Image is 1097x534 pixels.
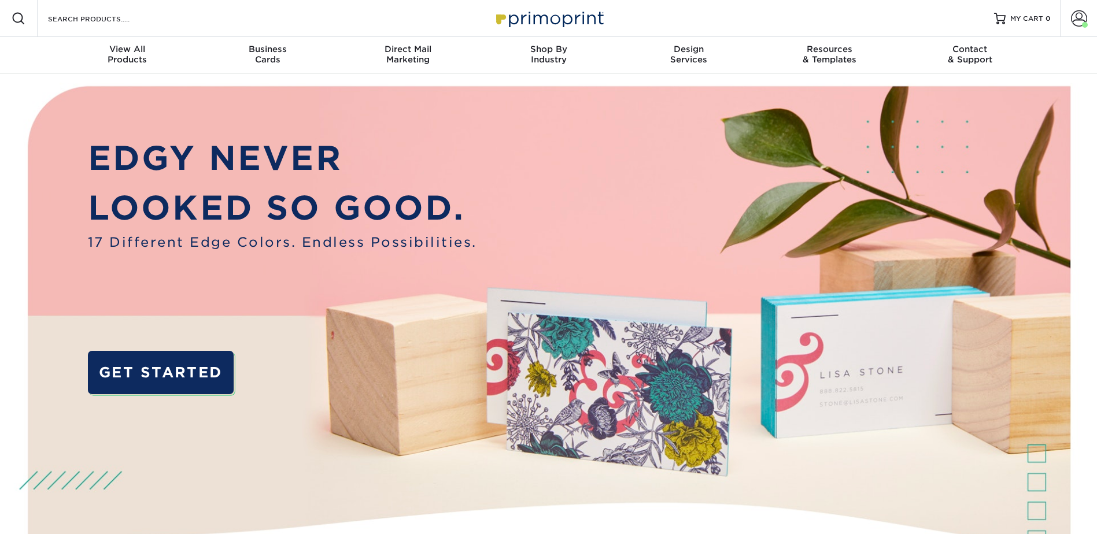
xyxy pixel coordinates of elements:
[338,37,478,74] a: Direct MailMarketing
[1046,14,1051,23] span: 0
[338,44,478,65] div: Marketing
[478,44,619,65] div: Industry
[900,37,1040,74] a: Contact& Support
[491,6,607,31] img: Primoprint
[88,351,234,394] a: GET STARTED
[57,44,198,65] div: Products
[88,133,477,183] p: EDGY NEVER
[619,44,759,65] div: Services
[197,37,338,74] a: BusinessCards
[88,232,477,252] span: 17 Different Edge Colors. Endless Possibilities.
[759,37,900,74] a: Resources& Templates
[478,37,619,74] a: Shop ByIndustry
[619,37,759,74] a: DesignServices
[900,44,1040,65] div: & Support
[47,12,160,25] input: SEARCH PRODUCTS.....
[759,44,900,65] div: & Templates
[759,44,900,54] span: Resources
[57,44,198,54] span: View All
[900,44,1040,54] span: Contact
[197,44,338,65] div: Cards
[619,44,759,54] span: Design
[478,44,619,54] span: Shop By
[197,44,338,54] span: Business
[57,37,198,74] a: View AllProducts
[1010,14,1043,24] span: MY CART
[338,44,478,54] span: Direct Mail
[88,183,477,232] p: LOOKED SO GOOD.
